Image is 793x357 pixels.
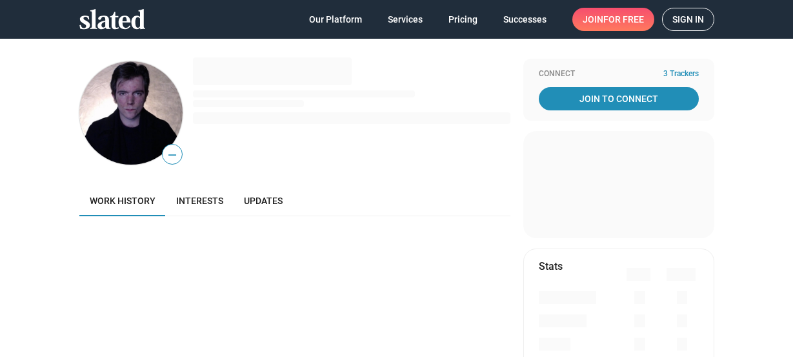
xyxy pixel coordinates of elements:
span: 3 Trackers [663,69,699,79]
span: Sign in [672,8,704,30]
a: Joinfor free [572,8,654,31]
span: Join [583,8,644,31]
span: Work history [90,196,156,206]
a: Pricing [438,8,488,31]
div: Connect [539,69,699,79]
span: Updates [244,196,283,206]
span: Join To Connect [541,87,696,110]
a: Interests [166,185,234,216]
span: Pricing [448,8,477,31]
a: Sign in [662,8,714,31]
span: Our Platform [309,8,362,31]
a: Work history [79,185,166,216]
a: Our Platform [299,8,372,31]
a: Updates [234,185,293,216]
span: Successes [503,8,547,31]
a: Join To Connect [539,87,699,110]
mat-card-title: Stats [539,260,563,273]
span: — [163,147,182,163]
span: Interests [176,196,223,206]
span: Services [388,8,423,31]
a: Services [377,8,433,31]
span: for free [603,8,644,31]
a: Successes [493,8,557,31]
